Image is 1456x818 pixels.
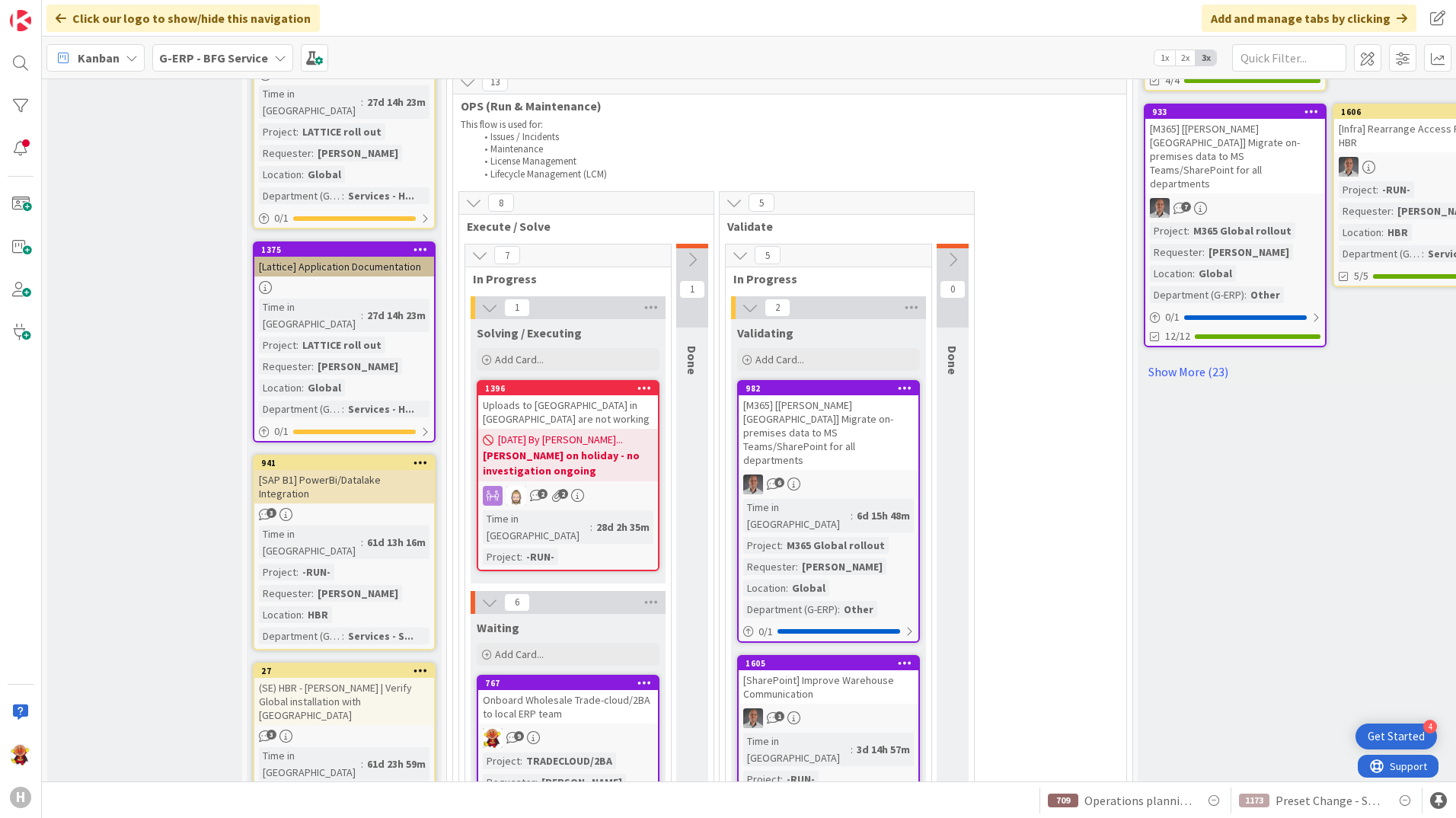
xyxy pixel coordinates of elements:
[261,244,434,255] div: 1375
[314,358,402,375] div: [PERSON_NAME]
[504,299,530,317] span: 1
[739,708,918,728] div: PS
[342,187,344,204] span: :
[259,145,311,161] div: Requester
[261,666,434,676] div: 27
[739,657,918,670] div: 1605
[254,456,434,503] div: 941[SAP B1] PowerBi/Datalake Integration
[1355,724,1437,749] div: Open Get Started checklist, remaining modules: 4
[296,564,299,580] span: :
[304,379,345,396] div: Global
[476,155,1119,168] li: License Management
[1144,104,1327,347] a: 933[M365] [[PERSON_NAME] [GEOGRAPHIC_DATA]] Migrate on-premises data to MS Teams/SharePoint for a...
[1165,72,1180,88] span: 4/4
[1381,224,1384,241] span: :
[739,657,918,704] div: 1605[SharePoint] Improve Warehouse Communication
[1339,224,1381,241] div: Location
[483,548,520,565] div: Project
[739,622,918,641] div: 0/1
[1181,202,1191,212] span: 7
[1165,328,1190,344] span: 12/12
[1165,309,1180,325] span: 0 / 1
[476,131,1119,143] li: Issues / Incidents
[758,624,773,640] span: 0 / 1
[739,382,918,470] div: 982[M365] [[PERSON_NAME] [GEOGRAPHIC_DATA]] Migrate on-premises data to MS Teams/SharePoint for a...
[765,299,790,317] span: 2
[483,448,653,478] b: [PERSON_NAME] on holiday - no investigation ongoing
[1193,265,1195,282] span: :
[476,168,1119,181] li: Lifecycle Management (LCM)
[1175,50,1196,66] span: 2x
[259,585,311,602] div: Requester
[743,580,786,596] div: Location
[10,10,31,31] img: Visit kanbanzone.com
[1195,265,1236,282] div: Global
[488,193,514,212] span: 8
[1378,181,1414,198] div: -RUN-
[774,478,784,487] span: 6
[302,606,304,623] span: :
[520,548,522,565] span: :
[940,280,966,299] span: 0
[299,564,334,580] div: -RUN-
[1339,157,1359,177] img: PS
[473,271,652,286] span: In Progress
[743,558,796,575] div: Requester
[1187,222,1189,239] span: :
[685,346,700,375] span: Done
[259,606,302,623] div: Location
[274,423,289,439] span: 0 / 1
[259,628,342,644] div: Department (G-ERP)
[743,499,851,532] div: Time in [GEOGRAPHIC_DATA]
[853,507,914,524] div: 6d 15h 48m
[1423,720,1437,733] div: 4
[274,210,289,226] span: 0 / 1
[1145,105,1325,193] div: 933[M365] [[PERSON_NAME] [GEOGRAPHIC_DATA]] Migrate on-premises data to MS Teams/SharePoint for a...
[840,601,877,618] div: Other
[1145,308,1325,327] div: 0/1
[746,383,918,394] div: 982
[254,422,434,441] div: 0/1
[853,741,914,758] div: 3d 14h 57m
[781,771,783,788] span: :
[739,395,918,470] div: [M365] [[PERSON_NAME] [GEOGRAPHIC_DATA]] Migrate on-premises data to MS Teams/SharePoint for all ...
[361,756,363,772] span: :
[495,647,544,661] span: Add Card...
[1391,203,1394,219] span: :
[254,257,434,276] div: [Lattice] Application Documentation
[1150,244,1202,260] div: Requester
[743,601,838,618] div: Department (G-ERP)
[737,325,793,340] span: Validating
[254,243,434,276] div: 1375[Lattice] Application Documentation
[1247,286,1284,303] div: Other
[1196,50,1216,66] span: 3x
[494,246,520,264] span: 7
[311,585,314,602] span: :
[311,145,314,161] span: :
[743,771,781,788] div: Project
[522,548,558,565] div: -RUN-
[1150,265,1193,282] div: Location
[344,401,418,417] div: Services - H...
[478,395,658,429] div: Uploads to [GEOGRAPHIC_DATA] in [GEOGRAPHIC_DATA] are not working
[478,676,658,724] div: 767Onboard Wholesale Trade-cloud/2BA to local ERP team
[259,123,296,140] div: Project
[851,741,853,758] span: :
[253,28,436,229] a: Time in [GEOGRAPHIC_DATA]:27d 14h 23mProject:LATTICE roll outRequester:[PERSON_NAME]Location:Glob...
[749,193,774,212] span: 5
[727,219,955,234] span: Validate
[1339,245,1422,262] div: Department (G-ERP)
[774,711,784,721] span: 1
[1202,244,1205,260] span: :
[259,358,311,375] div: Requester
[476,143,1119,155] li: Maintenance
[1154,50,1175,66] span: 1x
[478,382,658,429] div: 1396Uploads to [GEOGRAPHIC_DATA] in [GEOGRAPHIC_DATA] are not working
[342,628,344,644] span: :
[314,145,402,161] div: [PERSON_NAME]
[1152,107,1325,117] div: 933
[1276,791,1384,810] span: Preset Change - Shipping in Shipping Schedule
[1339,181,1376,198] div: Project
[483,774,535,791] div: Requester
[1150,286,1244,303] div: Department (G-ERP)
